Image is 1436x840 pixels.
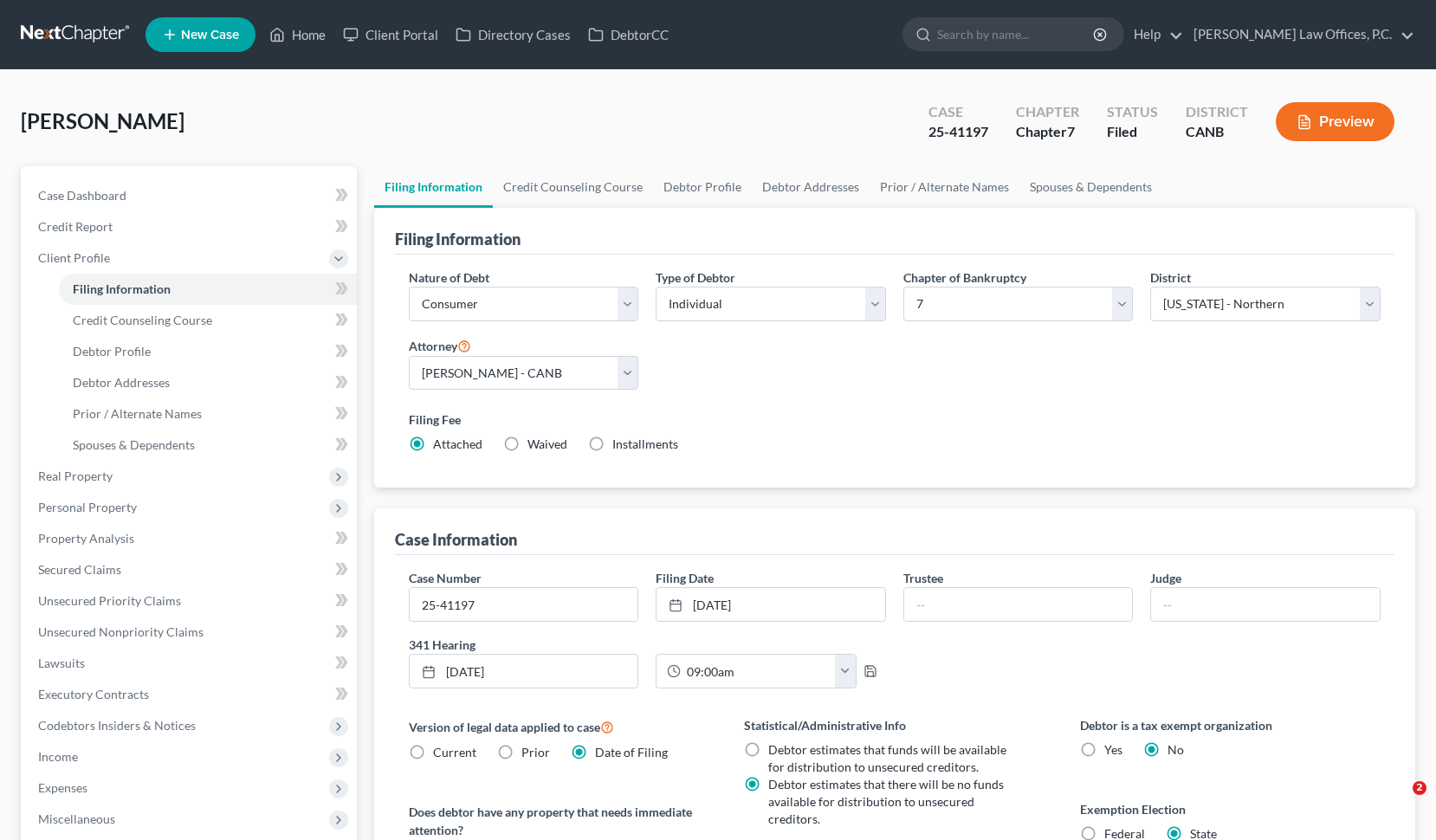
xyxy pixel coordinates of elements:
[1016,122,1079,142] div: Chapter
[38,500,137,514] span: Personal Property
[527,436,567,451] span: Waived
[409,716,710,737] label: Version of legal data applied to case
[521,745,550,759] span: Prior
[38,656,85,670] span: Lawsuits
[409,335,471,356] label: Attorney
[1080,800,1381,818] label: Exemption Election
[24,585,357,617] a: Unsecured Priority Claims
[928,102,988,122] div: Case
[21,108,184,133] span: [PERSON_NAME]
[409,803,710,839] label: Does debtor have any property that needs immediate attention?
[59,336,357,367] a: Debtor Profile
[38,562,121,577] span: Secured Claims
[1150,268,1191,287] label: District
[38,593,181,608] span: Unsecured Priority Claims
[903,268,1026,287] label: Chapter of Bankruptcy
[656,268,735,287] label: Type of Debtor
[181,29,239,42] span: New Case
[38,250,110,265] span: Client Profile
[579,19,677,50] a: DebtorCC
[653,166,752,208] a: Debtor Profile
[744,716,1045,734] label: Statistical/Administrative Info
[38,219,113,234] span: Credit Report
[657,588,885,621] a: [DATE]
[59,430,357,461] a: Spouses & Dependents
[928,122,988,142] div: 25-41197
[1185,19,1414,50] a: [PERSON_NAME] Law Offices, P.C.
[1168,742,1184,757] span: No
[24,617,357,648] a: Unsecured Nonpriority Claims
[410,655,638,688] a: [DATE]
[1125,19,1183,50] a: Help
[38,718,196,733] span: Codebtors Insiders & Notices
[1377,781,1419,823] iframe: Intercom live chat
[1067,123,1075,139] span: 7
[24,554,357,585] a: Secured Claims
[1276,102,1394,141] button: Preview
[870,166,1019,208] a: Prior / Alternate Names
[904,588,1133,621] input: --
[1186,102,1248,122] div: District
[38,624,204,639] span: Unsecured Nonpriority Claims
[24,211,357,242] a: Credit Report
[1016,102,1079,122] div: Chapter
[38,749,78,764] span: Income
[1107,122,1158,142] div: Filed
[1186,122,1248,142] div: CANB
[409,268,489,287] label: Nature of Debt
[447,19,579,50] a: Directory Cases
[409,569,482,587] label: Case Number
[1150,569,1181,587] label: Judge
[656,569,714,587] label: Filing Date
[59,305,357,336] a: Credit Counseling Course
[1019,166,1162,208] a: Spouses & Dependents
[38,811,115,826] span: Miscellaneous
[59,274,357,305] a: Filing Information
[903,569,943,587] label: Trustee
[261,19,334,50] a: Home
[395,529,517,550] div: Case Information
[73,375,170,390] span: Debtor Addresses
[59,367,357,398] a: Debtor Addresses
[374,166,493,208] a: Filing Information
[73,437,195,452] span: Spouses & Dependents
[24,180,357,211] a: Case Dashboard
[681,655,836,688] input: -- : --
[334,19,447,50] a: Client Portal
[595,745,668,759] span: Date of Filing
[1080,716,1381,734] label: Debtor is a tax exempt organization
[433,436,482,451] span: Attached
[38,780,87,795] span: Expenses
[410,588,638,621] input: Enter case number...
[73,344,151,359] span: Debtor Profile
[38,188,126,203] span: Case Dashboard
[937,18,1096,50] input: Search by name...
[38,687,149,701] span: Executory Contracts
[752,166,870,208] a: Debtor Addresses
[768,742,1006,774] span: Debtor estimates that funds will be available for distribution to unsecured creditors.
[24,648,357,679] a: Lawsuits
[1104,742,1122,757] span: Yes
[1151,588,1380,621] input: --
[24,679,357,710] a: Executory Contracts
[1107,102,1158,122] div: Status
[24,523,357,554] a: Property Analysis
[493,166,653,208] a: Credit Counseling Course
[73,281,171,296] span: Filing Information
[38,531,134,546] span: Property Analysis
[433,745,476,759] span: Current
[59,398,357,430] a: Prior / Alternate Names
[409,410,1381,429] label: Filing Fee
[1413,781,1426,795] span: 2
[73,406,202,421] span: Prior / Alternate Names
[38,468,113,483] span: Real Property
[73,313,212,327] span: Credit Counseling Course
[768,777,1004,826] span: Debtor estimates that there will be no funds available for distribution to unsecured creditors.
[612,436,678,451] span: Installments
[400,636,895,654] label: 341 Hearing
[395,229,521,249] div: Filing Information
